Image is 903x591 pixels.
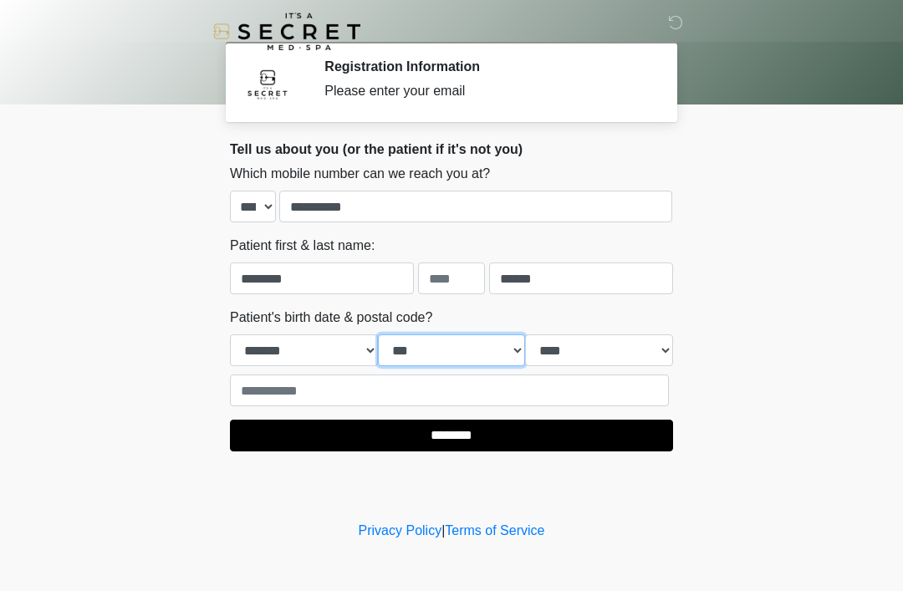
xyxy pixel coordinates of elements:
a: | [441,523,445,538]
h2: Tell us about you (or the patient if it's not you) [230,141,673,157]
img: Agent Avatar [242,59,293,109]
h2: Registration Information [324,59,648,74]
label: Patient first & last name: [230,236,375,256]
a: Privacy Policy [359,523,442,538]
label: Which mobile number can we reach you at? [230,164,490,184]
label: Patient's birth date & postal code? [230,308,432,328]
a: Terms of Service [445,523,544,538]
img: It's A Secret Med Spa Logo [213,13,360,50]
div: Please enter your email [324,81,648,101]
